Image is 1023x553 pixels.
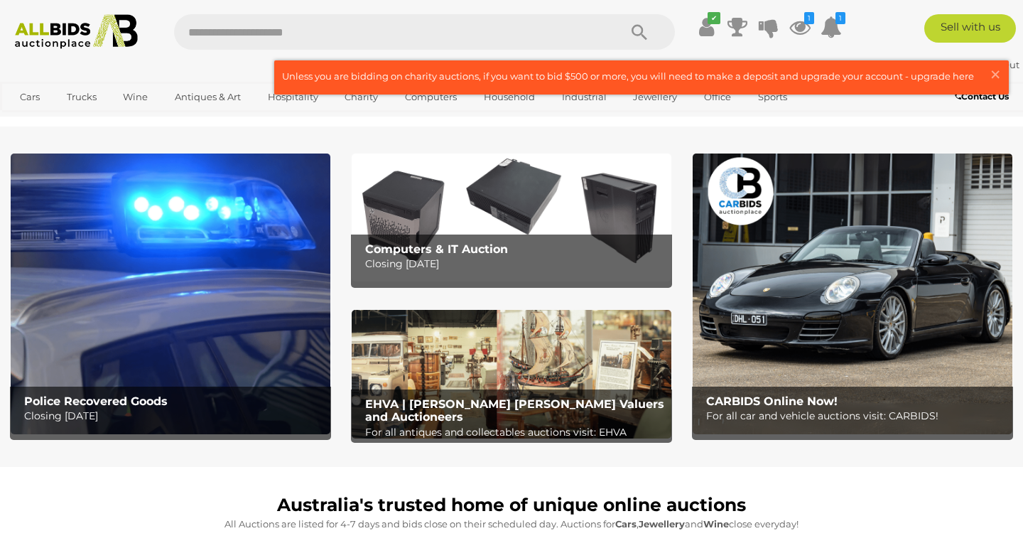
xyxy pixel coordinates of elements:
p: All Auctions are listed for 4-7 days and bids close on their scheduled day. Auctions for , and cl... [18,516,1005,532]
img: EHVA | Evans Hastings Valuers and Auctioneers [352,310,671,438]
a: Sign Out [978,59,1019,70]
a: Contact Us [955,89,1012,104]
a: ✔ [695,14,717,40]
strong: Wine [703,518,729,530]
b: Computers & IT Auction [365,242,508,256]
strong: Aussieosprey [898,59,971,70]
p: For all car and vehicle auctions visit: CARBIDS! [706,407,1005,425]
img: CARBIDS Online Now! [693,154,1012,434]
b: EHVA | [PERSON_NAME] [PERSON_NAME] Valuers and Auctioneers [365,397,664,424]
a: Cars [11,85,49,109]
p: Closing [DATE] [365,255,664,273]
i: 1 [804,12,814,24]
img: Police Recovered Goods [11,154,330,434]
span: | [973,59,976,70]
a: Industrial [553,85,616,109]
a: EHVA | Evans Hastings Valuers and Auctioneers EHVA | [PERSON_NAME] [PERSON_NAME] Valuers and Auct... [352,310,671,438]
a: Jewellery [624,85,686,109]
b: Police Recovered Goods [24,394,168,408]
a: 1 [789,14,811,40]
img: Allbids.com.au [8,14,146,49]
a: Trucks [58,85,106,109]
a: Hospitality [259,85,328,109]
h1: Australia's trusted home of unique online auctions [18,495,1005,515]
a: Computers & IT Auction Computers & IT Auction Closing [DATE] [352,154,671,281]
a: Office [695,85,740,109]
a: Sports [749,85,796,109]
a: Wine [114,85,157,109]
p: For all antiques and collectables auctions visit: EHVA [365,424,664,441]
img: Computers & IT Auction [352,154,671,281]
strong: Cars [615,518,637,530]
i: ✔ [708,12,720,24]
i: 1 [835,12,845,24]
a: [GEOGRAPHIC_DATA] [11,109,130,132]
a: Antiques & Art [166,85,250,109]
a: Aussieosprey [898,59,973,70]
p: Closing [DATE] [24,407,323,425]
button: Search [604,14,675,50]
a: CARBIDS Online Now! CARBIDS Online Now! For all car and vehicle auctions visit: CARBIDS! [693,154,1012,434]
b: CARBIDS Online Now! [706,394,838,408]
b: Contact Us [955,91,1009,102]
span: × [989,60,1002,88]
a: 1 [821,14,842,40]
a: Police Recovered Goods Police Recovered Goods Closing [DATE] [11,154,330,434]
a: Charity [335,85,387,109]
a: Household [475,85,544,109]
strong: Jewellery [639,518,685,530]
a: Sell with us [924,14,1016,43]
a: Computers [396,85,466,109]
